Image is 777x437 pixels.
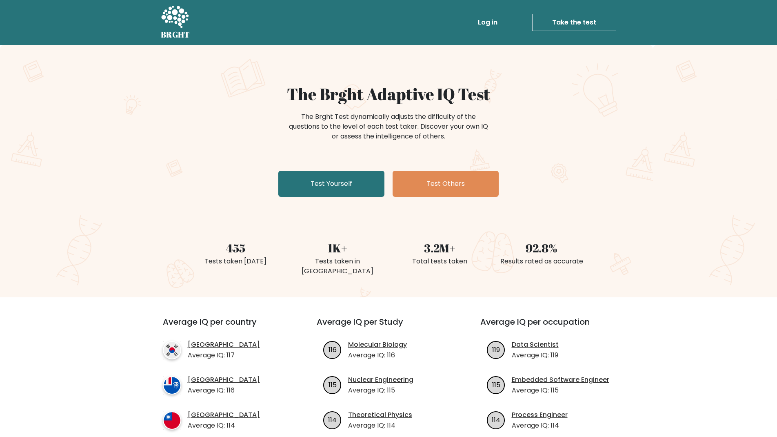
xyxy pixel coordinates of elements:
p: Average IQ: 116 [188,386,260,395]
a: Test Yourself [278,171,384,197]
div: Results rated as accurate [495,256,588,266]
div: Total tests taken [393,256,486,266]
img: country [163,376,181,395]
a: [GEOGRAPHIC_DATA] [188,340,260,350]
div: The Brght Test dynamically adjusts the difficulty of the questions to the level of each test take... [286,112,491,141]
p: Average IQ: 115 [512,386,609,395]
p: Average IQ: 116 [348,350,407,360]
h3: Average IQ per country [163,317,287,337]
h5: BRGHT [161,30,190,40]
a: [GEOGRAPHIC_DATA] [188,410,260,420]
div: Tests taken [DATE] [189,256,282,266]
p: Average IQ: 114 [512,421,568,430]
p: Average IQ: 117 [188,350,260,360]
text: 119 [492,345,500,354]
img: country [163,341,181,359]
h1: The Brght Adaptive IQ Test [189,84,588,104]
text: 114 [492,415,500,424]
a: Molecular Biology [348,340,407,350]
p: Average IQ: 119 [512,350,559,360]
text: 115 [328,380,336,389]
a: Log in [475,14,501,31]
a: Process Engineer [512,410,568,420]
img: country [163,411,181,430]
h3: Average IQ per occupation [480,317,624,337]
div: 1K+ [291,239,384,256]
a: Embedded Software Engineer [512,375,609,385]
div: 3.2M+ [393,239,486,256]
a: Take the test [532,14,616,31]
a: Nuclear Engineering [348,375,413,385]
text: 116 [328,345,336,354]
p: Average IQ: 114 [188,421,260,430]
h3: Average IQ per Study [317,317,461,337]
a: Theoretical Physics [348,410,412,420]
text: 115 [492,380,500,389]
p: Average IQ: 114 [348,421,412,430]
a: Test Others [393,171,499,197]
p: Average IQ: 115 [348,386,413,395]
a: Data Scientist [512,340,559,350]
a: BRGHT [161,3,190,42]
div: 92.8% [495,239,588,256]
div: Tests taken in [GEOGRAPHIC_DATA] [291,256,384,276]
text: 114 [328,415,337,424]
div: 455 [189,239,282,256]
a: [GEOGRAPHIC_DATA] [188,375,260,385]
